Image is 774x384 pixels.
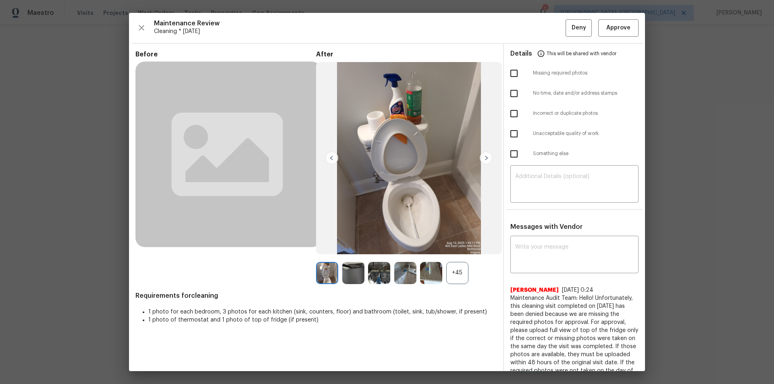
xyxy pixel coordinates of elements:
[135,50,316,58] span: Before
[533,150,639,157] span: Something else
[562,287,593,293] span: [DATE] 0:24
[480,152,493,164] img: right-chevron-button-url
[510,44,532,63] span: Details
[504,63,645,83] div: Missing required photos
[154,19,566,27] span: Maintenance Review
[606,23,630,33] span: Approve
[446,262,468,284] div: +45
[148,316,497,324] li: 1 photo of thermostat and 1 photo of top of fridge (if present)
[510,286,559,294] span: [PERSON_NAME]
[572,23,586,33] span: Deny
[566,19,592,37] button: Deny
[533,110,639,117] span: Incorrect or duplicate photos
[325,152,338,164] img: left-chevron-button-url
[598,19,639,37] button: Approve
[510,224,583,230] span: Messages with Vendor
[504,104,645,124] div: Incorrect or duplicate photos
[547,44,616,63] span: This will be shared with vendor
[533,70,639,77] span: Missing required photos
[148,308,497,316] li: 1 photo for each bedroom, 3 photos for each kitchen (sink, counters, floor) and bathroom (toilet,...
[504,83,645,104] div: No time, date and/or address stamps
[154,27,566,35] span: Cleaning * [DATE]
[504,144,645,164] div: Something else
[504,124,645,144] div: Unacceptable quality of work
[316,50,497,58] span: After
[533,130,639,137] span: Unacceptable quality of work
[135,292,497,300] span: Requirements for cleaning
[533,90,639,97] span: No time, date and/or address stamps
